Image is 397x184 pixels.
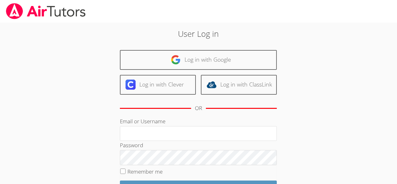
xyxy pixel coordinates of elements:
[171,55,181,65] img: google-logo-50288ca7cdecda66e5e0955fdab243c47b7ad437acaf1139b6f446037453330a.svg
[120,75,196,95] a: Log in with Clever
[120,142,143,149] label: Password
[126,80,136,90] img: clever-logo-6eab21bc6e7a338710f1a6ff85c0baf02591cd810cc4098c63d3a4b26e2feb20.svg
[91,28,306,40] h2: User Log in
[120,50,277,70] a: Log in with Google
[195,104,202,113] div: OR
[207,80,217,90] img: classlink-logo-d6bb404cc1216ec64c9a2012d9dc4662098be43eaf13dc465df04b49fa7ab582.svg
[201,75,277,95] a: Log in with ClassLink
[127,168,163,175] label: Remember me
[120,118,165,125] label: Email or Username
[5,3,86,19] img: airtutors_banner-c4298cdbf04f3fff15de1276eac7730deb9818008684d7c2e4769d2f7ddbe033.png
